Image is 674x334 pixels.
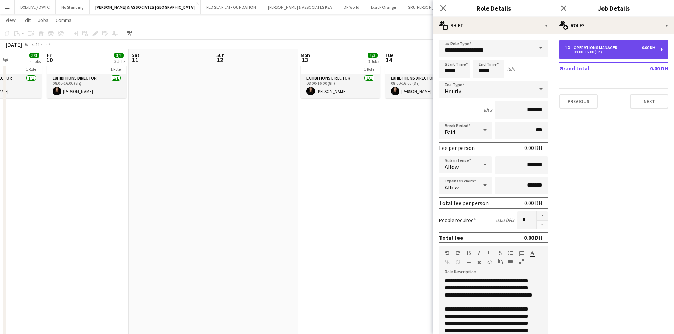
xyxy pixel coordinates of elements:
[642,45,655,50] div: 0.00 DH
[439,199,489,206] div: Total fee per person
[498,250,503,256] button: Strikethrough
[301,74,380,98] app-card-role: Exhibitions Director1/108:00-16:00 (8h)[PERSON_NAME]
[131,56,139,64] span: 11
[433,4,554,13] h3: Role Details
[537,211,548,221] button: Increase
[565,45,574,50] div: 1 x
[508,259,513,264] button: Insert video
[384,56,393,64] span: 14
[508,250,513,256] button: Unordered List
[554,4,674,13] h3: Job Details
[524,234,542,241] div: 0.00 DH
[445,184,459,191] span: Allow
[216,52,225,58] span: Sun
[23,17,31,23] span: Edit
[301,49,380,98] app-job-card: 08:00-16:00 (8h)1/1Exhibition Director1 RoleExhibitions Director1/108:00-16:00 (8h)[PERSON_NAME]
[110,66,121,72] span: 1 Role
[262,0,338,14] button: [PERSON_NAME] & ASSOCIATES KSA
[6,17,16,23] span: View
[47,74,126,98] app-card-role: Exhibitions Director1/108:00-16:00 (8h)[PERSON_NAME]
[368,59,379,64] div: 3 Jobs
[53,16,74,25] a: Comms
[114,53,124,58] span: 3/3
[445,88,461,95] span: Hourly
[519,250,524,256] button: Ordered List
[23,42,41,47] span: Week 41
[524,144,542,151] div: 0.00 DH
[364,66,374,72] span: 1 Role
[215,56,225,64] span: 12
[439,217,476,223] label: People required
[35,16,51,25] a: Jobs
[559,63,627,74] td: Grand total
[627,63,668,74] td: 0.00 DH
[385,52,393,58] span: Tue
[439,144,475,151] div: Fee per person
[524,199,542,206] div: 0.00 DH
[15,0,56,14] button: DXB LIVE / DWTC
[466,259,471,265] button: Horizontal Line
[487,259,492,265] button: HTML Code
[47,52,53,58] span: Fri
[30,59,41,64] div: 3 Jobs
[132,52,139,58] span: Sat
[487,250,492,256] button: Underline
[530,250,535,256] button: Text Color
[519,259,524,264] button: Fullscreen
[46,56,53,64] span: 10
[484,107,492,113] div: 8h x
[565,50,655,54] div: 08:00-16:00 (8h)
[301,52,310,58] span: Mon
[300,56,310,64] span: 13
[498,259,503,264] button: Paste as plain text
[26,66,36,72] span: 1 Role
[445,129,455,136] span: Paid
[90,0,201,14] button: [PERSON_NAME] & ASSOCIATES [GEOGRAPHIC_DATA]
[29,53,39,58] span: 3/3
[338,0,365,14] button: DP World
[574,45,620,50] div: Operations Manager
[56,0,90,14] button: No Standing
[47,49,126,98] app-job-card: 08:00-16:00 (8h)1/1Exhibition Director1 RoleExhibitions Director1/108:00-16:00 (8h)[PERSON_NAME]
[3,16,18,25] a: View
[6,41,22,48] div: [DATE]
[385,74,465,98] app-card-role: Exhibitions Director1/108:00-16:00 (8h)[PERSON_NAME]
[365,0,402,14] button: Black Orange
[445,163,459,170] span: Allow
[44,42,51,47] div: +04
[201,0,262,14] button: RED SEA FILM FOUNDATION
[368,53,378,58] span: 3/3
[56,17,71,23] span: Comms
[402,0,452,14] button: GPJ: [PERSON_NAME]
[114,59,125,64] div: 3 Jobs
[38,17,48,23] span: Jobs
[455,250,460,256] button: Redo
[466,250,471,256] button: Bold
[20,16,34,25] a: Edit
[559,94,598,109] button: Previous
[445,250,450,256] button: Undo
[477,259,482,265] button: Clear Formatting
[477,250,482,256] button: Italic
[439,234,463,241] div: Total fee
[496,217,514,223] div: 0.00 DH x
[554,17,674,34] div: Roles
[630,94,668,109] button: Next
[385,49,465,98] app-job-card: 08:00-16:00 (8h)1/1Exhibition Director1 RoleExhibitions Director1/108:00-16:00 (8h)[PERSON_NAME]
[507,66,515,72] div: (8h)
[433,17,554,34] div: Shift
